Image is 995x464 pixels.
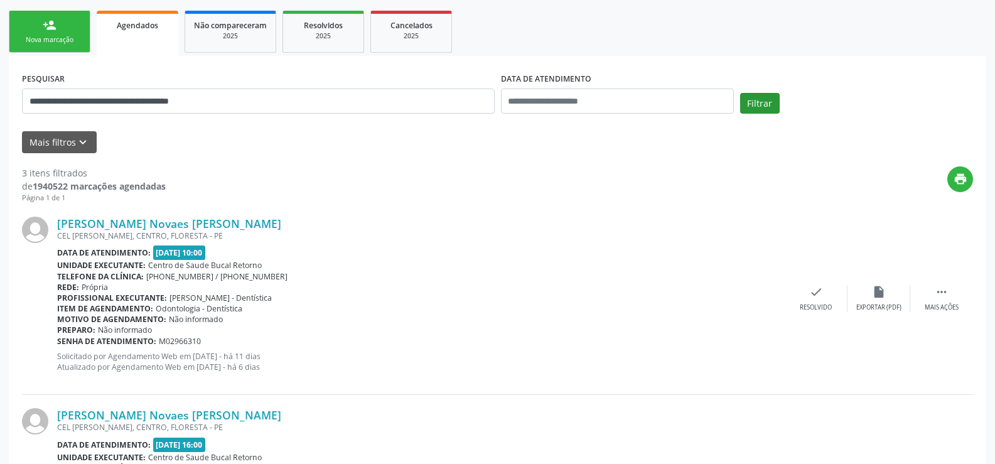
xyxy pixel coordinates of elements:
[22,180,166,193] div: de
[153,245,206,260] span: [DATE] 10:00
[22,166,166,180] div: 3 itens filtrados
[925,303,959,312] div: Mais ações
[57,440,151,450] b: Data de atendimento:
[809,285,823,299] i: check
[304,20,343,31] span: Resolvidos
[57,303,153,314] b: Item de agendamento:
[390,20,433,31] span: Cancelados
[22,131,97,153] button: Mais filtroskeyboard_arrow_down
[22,408,48,434] img: img
[146,271,288,282] span: [PHONE_NUMBER] / [PHONE_NUMBER]
[153,438,206,452] span: [DATE] 16:00
[22,69,65,89] label: PESQUISAR
[57,271,144,282] b: Telefone da clínica:
[292,31,355,41] div: 2025
[156,303,242,314] span: Odontologia - Dentística
[800,303,832,312] div: Resolvido
[501,69,591,89] label: DATA DE ATENDIMENTO
[148,260,262,271] span: Centro de Saude Bucal Retorno
[57,351,785,372] p: Solicitado por Agendamento Web em [DATE] - há 11 dias Atualizado por Agendamento Web em [DATE] - ...
[76,136,90,149] i: keyboard_arrow_down
[22,193,166,203] div: Página 1 de 1
[954,172,967,186] i: print
[148,452,262,463] span: Centro de Saude Bucal Retorno
[947,166,973,192] button: print
[935,285,949,299] i: 
[169,293,272,303] span: [PERSON_NAME] - Dentística
[43,18,56,32] div: person_add
[159,336,201,347] span: M02966310
[194,20,267,31] span: Não compareceram
[57,247,151,258] b: Data de atendimento:
[57,314,166,325] b: Motivo de agendamento:
[57,452,146,463] b: Unidade executante:
[856,303,901,312] div: Exportar (PDF)
[872,285,886,299] i: insert_drive_file
[57,217,281,230] a: [PERSON_NAME] Novaes [PERSON_NAME]
[380,31,443,41] div: 2025
[57,230,785,241] div: CEL [PERSON_NAME], CENTRO, FLORESTA - PE
[117,20,158,31] span: Agendados
[194,31,267,41] div: 2025
[57,282,79,293] b: Rede:
[33,180,166,192] strong: 1940522 marcações agendadas
[57,325,95,335] b: Preparo:
[98,325,152,335] span: Não informado
[57,293,167,303] b: Profissional executante:
[22,217,48,243] img: img
[740,93,780,114] button: Filtrar
[57,422,785,433] div: CEL [PERSON_NAME], CENTRO, FLORESTA - PE
[18,35,81,45] div: Nova marcação
[57,336,156,347] b: Senha de atendimento:
[57,408,281,422] a: [PERSON_NAME] Novaes [PERSON_NAME]
[82,282,108,293] span: Própria
[169,314,223,325] span: Não informado
[57,260,146,271] b: Unidade executante:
